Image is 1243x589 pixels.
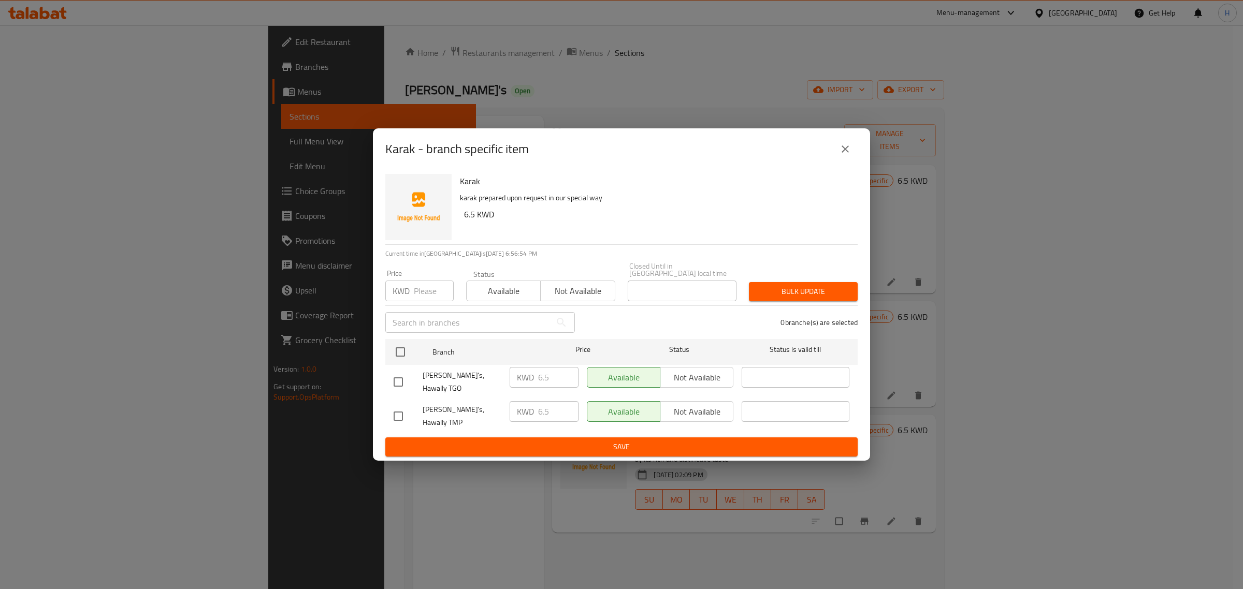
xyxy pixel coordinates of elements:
[385,249,858,258] p: Current time in [GEOGRAPHIC_DATA] is [DATE] 6:56:54 PM
[394,440,849,453] span: Save
[414,281,454,301] input: Please enter price
[538,401,579,422] input: Please enter price
[833,137,858,161] button: close
[548,343,617,356] span: Price
[466,281,541,301] button: Available
[385,312,551,333] input: Search in branches
[385,174,452,240] img: Karak
[517,371,534,384] p: KWD
[749,282,858,301] button: Bulk update
[538,367,579,388] input: Please enter price
[385,437,858,457] button: Save
[517,405,534,418] p: KWD
[423,403,501,429] span: [PERSON_NAME]'s, Hawally TMP
[540,281,615,301] button: Not available
[460,192,849,204] p: karak prepared upon request in our special way
[432,346,540,359] span: Branch
[393,285,410,297] p: KWD
[626,343,733,356] span: Status
[464,207,849,222] h6: 6.5 KWD
[471,284,537,299] span: Available
[423,369,501,395] span: [PERSON_NAME]'s, Hawally TGO
[545,284,611,299] span: Not available
[742,343,849,356] span: Status is valid till
[385,141,529,157] h2: Karak - branch specific item
[460,174,849,188] h6: Karak
[781,317,858,328] p: 0 branche(s) are selected
[757,285,849,298] span: Bulk update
